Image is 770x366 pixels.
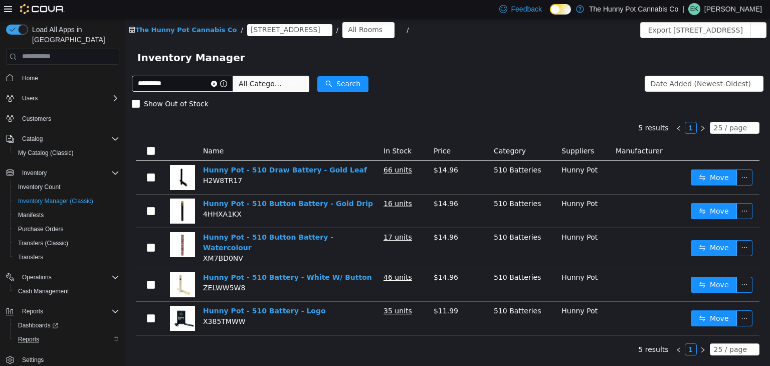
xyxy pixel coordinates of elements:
li: 1 [559,325,571,337]
button: icon: ellipsis [611,151,627,167]
a: Manifests [14,209,48,221]
span: Feedback [511,4,542,14]
span: Dashboards [18,321,58,329]
a: Settings [18,354,48,366]
li: Previous Page [547,103,559,115]
span: Name [78,128,98,136]
span: My Catalog (Classic) [18,149,74,157]
span: X385TMWW [78,299,120,307]
div: 25 / page [589,325,622,336]
button: icon: ellipsis [611,222,627,238]
a: Transfers (Classic) [14,237,72,249]
button: Reports [2,304,123,318]
span: Price [308,128,325,136]
a: Hunny Pot - 510 Draw Battery - Gold Leaf [78,147,242,155]
a: Cash Management [14,285,73,297]
span: Inventory Manager (Classic) [14,195,119,207]
span: $11.99 [308,288,333,296]
span: Show Out of Stock [15,81,87,89]
p: | [682,3,684,15]
a: My Catalog (Classic) [14,147,78,159]
img: Hunny Pot - 510 Battery - Logo hero shot [45,287,70,312]
span: Manifests [14,209,119,221]
img: Cova [20,4,65,14]
span: ZELWW5W8 [78,265,120,273]
span: In Stock [258,128,286,136]
i: icon: close-circle [258,9,264,15]
span: Manifests [18,211,44,219]
li: Previous Page [547,325,559,337]
i: icon: down [624,328,630,335]
i: icon: right [574,328,581,334]
div: Elizabeth Kettlehut [688,3,700,15]
span: Reports [18,335,39,343]
button: Users [18,92,42,104]
span: Transfers (Classic) [18,239,68,247]
span: All Categories [113,60,159,70]
span: Operations [18,271,119,283]
span: / [211,8,213,15]
a: Purchase Orders [14,223,68,235]
span: Inventory Manager [12,31,126,47]
span: Home [22,74,38,82]
a: Dashboards [14,319,62,331]
a: 1 [560,104,571,115]
a: Hunny Pot - 510 Battery - Logo [78,288,201,296]
span: Home [18,72,119,84]
span: Hunny Pot [436,215,472,223]
button: icon: ellipsis [625,4,641,20]
button: Operations [2,270,123,284]
button: Export [STREET_ADDRESS] [515,4,626,20]
span: 4HHXA1KX [78,192,116,200]
td: 510 Batteries [364,142,432,176]
img: Hunny Pot - 510 Button Battery - Gold Drip hero shot [45,180,70,205]
span: Purchase Orders [14,223,119,235]
button: Transfers [10,250,123,264]
li: Next Page [571,325,584,337]
span: $14.96 [308,215,333,223]
span: Customers [18,112,119,125]
span: Category [368,128,401,136]
li: 5 results [513,103,543,115]
button: Customers [2,111,123,126]
u: 66 units [258,147,287,155]
i: icon: down [624,106,630,113]
img: Hunny Pot - 510 Draw Battery - Gold Leaf hero shot [45,146,70,171]
button: Reports [18,305,47,317]
button: Users [2,91,123,105]
td: 510 Batteries [364,283,432,317]
button: Catalog [2,132,123,146]
span: Settings [22,356,44,364]
span: 2591 Yonge St [125,6,195,17]
span: Operations [22,273,52,281]
td: 510 Batteries [364,210,432,250]
span: Cash Management [14,285,119,297]
img: Hunny Pot - 510 Battery - White W/ Button hero shot [45,254,70,279]
u: 17 units [258,215,287,223]
div: All Rooms [223,4,257,19]
span: Purchase Orders [18,225,64,233]
span: Reports [14,333,119,345]
button: Cash Management [10,284,123,298]
a: Dashboards [10,318,123,332]
span: EK [690,3,698,15]
a: Hunny Pot - 510 Battery - White W/ Button [78,255,247,263]
span: Transfers [18,253,43,261]
span: Suppliers [436,128,469,136]
span: Reports [18,305,119,317]
button: Purchase Orders [10,222,123,236]
input: Dark Mode [550,4,571,15]
span: Catalog [18,133,119,145]
a: icon: shopThe Hunny Pot Cannabis Co [4,8,111,15]
p: The Hunny Pot Cannabis Co [589,3,678,15]
td: 510 Batteries [364,250,432,283]
button: icon: swapMove [565,151,612,167]
span: XM7BD0NV [78,236,118,244]
span: Load All Apps in [GEOGRAPHIC_DATA] [28,25,119,45]
button: Inventory [2,166,123,180]
button: icon: ellipsis [611,185,627,201]
span: Cash Management [18,287,69,295]
button: My Catalog (Classic) [10,146,123,160]
i: icon: close-circle [86,62,92,68]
